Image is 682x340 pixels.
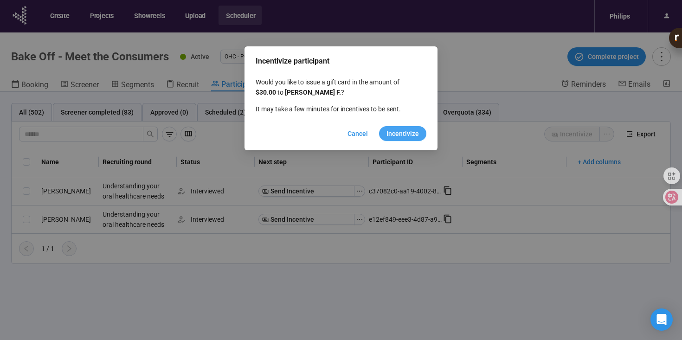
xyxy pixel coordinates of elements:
p: Would you like to issue a gift card in the amount of to ? [256,77,411,97]
span: Incentivize [386,128,419,139]
strong: [PERSON_NAME] F . [285,89,341,96]
span: Cancel [347,128,368,139]
div: Open Intercom Messenger [650,308,673,331]
span: Incentivize participant [256,56,426,67]
button: Cancel [340,126,375,141]
button: Incentivize [379,126,426,141]
p: It may take a few minutes for incentives to be sent. [256,104,411,114]
strong: $30.00 [256,89,276,96]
